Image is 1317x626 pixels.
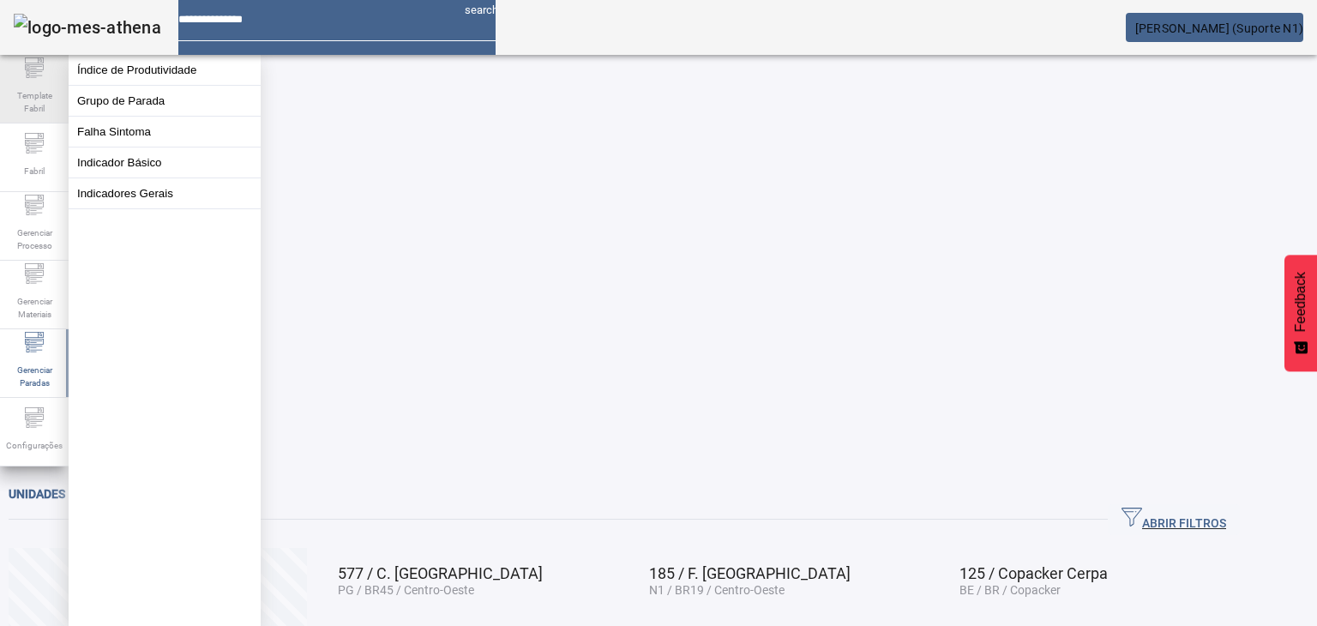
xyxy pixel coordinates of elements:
[959,564,1108,582] span: 125 / Copacker Cerpa
[338,564,543,582] span: 577 / C. [GEOGRAPHIC_DATA]
[9,290,60,326] span: Gerenciar Materiais
[1,434,68,457] span: Configurações
[69,86,261,116] button: Grupo de Parada
[1122,507,1226,533] span: ABRIR FILTROS
[1135,21,1304,35] span: [PERSON_NAME] (Suporte N1)
[959,583,1061,597] span: BE / BR / Copacker
[1108,504,1240,535] button: ABRIR FILTROS
[69,178,261,208] button: Indicadores Gerais
[9,358,60,394] span: Gerenciar Paradas
[14,14,161,41] img: logo-mes-athena
[69,117,261,147] button: Falha Sintoma
[69,55,261,85] button: Índice de Produtividade
[1284,255,1317,371] button: Feedback - Mostrar pesquisa
[649,583,785,597] span: N1 / BR19 / Centro-Oeste
[19,160,50,183] span: Fabril
[649,564,851,582] span: 185 / F. [GEOGRAPHIC_DATA]
[1293,272,1308,332] span: Feedback
[9,84,60,120] span: Template Fabril
[9,487,65,501] span: Unidades
[9,221,60,257] span: Gerenciar Processo
[69,147,261,178] button: Indicador Básico
[338,583,474,597] span: PG / BR45 / Centro-Oeste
